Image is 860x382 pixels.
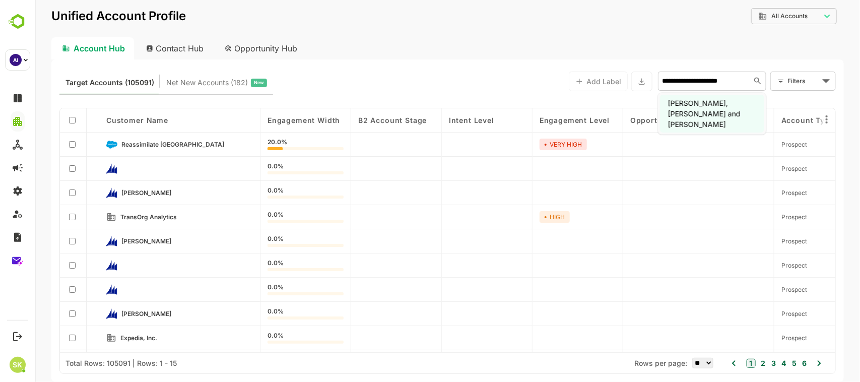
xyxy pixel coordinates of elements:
span: Prospect [746,334,772,342]
div: 0.0% [232,236,308,247]
span: Prospect [746,310,772,317]
span: Reassimilate Argentina [86,141,189,148]
span: Engagement Width [232,116,305,124]
span: Prospect [746,189,772,197]
span: Hawkins-Crosby [86,310,136,317]
span: Prospect [746,213,772,221]
div: Account Hub [16,37,99,59]
button: 1 [711,359,720,368]
span: Customer Name [71,116,133,124]
div: 0.0% [232,163,308,174]
button: Add Label [534,72,592,91]
span: Conner-Nguyen [86,189,136,197]
span: Rows per page: [599,359,652,367]
span: Account Type [746,116,799,124]
div: VERY HIGH [504,139,552,150]
div: 20.0% [232,139,308,150]
span: Net New Accounts ( 182 ) [131,76,213,89]
div: 0.0% [232,187,308,199]
img: BambooboxLogoMark.f1c84d78b4c51b1a7b5f700c9845e183.svg [5,12,31,31]
button: Logout [11,330,24,343]
div: Filters [751,71,801,92]
div: 0.0% [232,260,308,271]
button: 6 [764,358,771,369]
span: Known accounts you’ve identified to target - imported from CRM, Offline upload, or promoted from ... [30,76,119,89]
div: Newly surfaced ICP-fit accounts from Intent, Website, LinkedIn, and other engagement signals. [131,76,232,89]
span: All Accounts [736,13,772,20]
p: Unified Account Profile [16,10,151,22]
div: Contact Hub [103,37,177,59]
button: Export the selected data as CSV [596,72,617,91]
span: B2 Account Stage [323,116,391,124]
button: 3 [734,358,741,369]
div: All Accounts [723,12,785,21]
span: TransOrg Analytics [85,213,142,221]
span: Prospect [746,165,772,172]
div: 0.0% [232,212,308,223]
div: 0.0% [232,308,308,320]
div: AI [10,54,22,66]
div: 0.0% [232,284,308,295]
div: All Accounts [716,7,802,26]
div: Opportunity Hub [181,37,271,59]
span: Prospect [746,141,772,148]
span: Opportunities [595,116,649,124]
div: HIGH [504,211,535,223]
span: Engagement Level [504,116,574,124]
div: SK [10,357,26,373]
span: Expedia, Inc. [85,334,122,342]
span: Prospect [746,262,772,269]
div: Filters [752,76,784,86]
span: Prospect [746,237,772,245]
div: Total Rows: 105091 | Rows: 1 - 15 [30,359,142,367]
li: [PERSON_NAME], [PERSON_NAME] and [PERSON_NAME] [625,95,729,133]
span: New [219,76,229,89]
button: 4 [744,358,751,369]
span: Armstrong-Cabrera [86,237,136,245]
span: Prospect [746,286,772,293]
button: 5 [754,358,761,369]
button: 2 [723,358,731,369]
div: 0.0% [232,333,308,344]
span: Intent Level [414,116,459,124]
